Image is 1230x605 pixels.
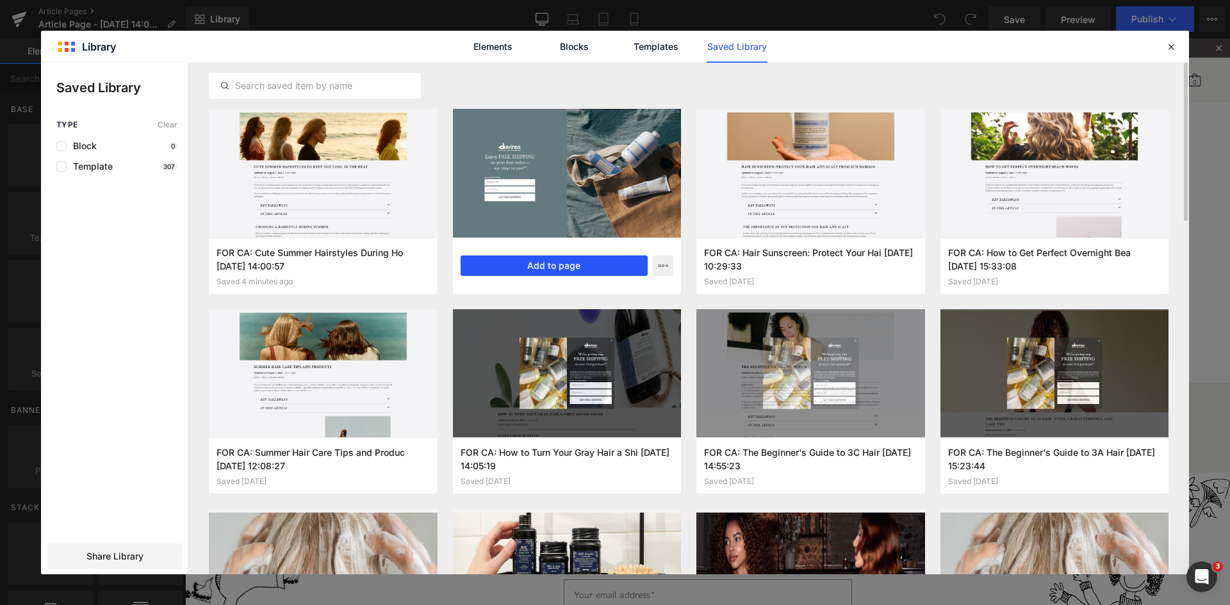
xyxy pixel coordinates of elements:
[445,402,601,412] p: Free shipping on orders of $75 or more
[343,512,701,525] p: Plus, Free Shipping on your first order!
[363,2,682,18] div: 4 / 5
[343,453,701,488] h4: Subscribe
[323,29,362,58] a: Hair Quiz
[217,477,430,486] div: Saved [DATE]
[625,31,686,63] a: Templates
[158,120,177,129] span: Clear
[343,499,701,512] p: Sign up to hear about product recommendations, styling how-to's, tips & tricks, and more!
[1213,561,1223,572] span: 3
[707,31,767,63] a: Saved Library
[67,161,113,172] span: Template
[159,286,887,295] p: or Drag & Drop elements from left sidebar
[375,29,411,57] button: Products
[217,277,430,286] div: Saved 4 minutes ago
[161,163,177,170] p: 307
[26,29,96,50] img: Davines Canada
[981,35,1000,48] a: Account aria label
[948,446,1161,472] h3: FOR CA: The Beginner's Guide to 3A Hair [DATE] 15:23:44
[816,28,900,56] button: Search aria label
[906,26,981,58] a: Salon Locator
[626,29,644,58] a: Blog
[56,78,188,97] p: Saved Library
[217,246,430,272] h3: FOR CA: Cute Summer Hairstyles During Ho [DATE] 14:00:57
[842,36,871,47] span: Search...
[159,94,887,109] p: Start building your page
[1003,28,1016,56] button: Minicart aria label
[948,277,1161,286] div: Saved [DATE]
[1008,41,1012,47] span: View cart, 0 items in cart
[151,402,372,412] p: Use our Salon Locator to find a Davines salon near you.
[1186,561,1217,592] iframe: Intercom live chat
[423,29,464,57] button: Hair Type
[86,550,143,563] span: Share Library
[544,31,605,63] a: Blocks
[463,31,523,63] a: Elements
[67,141,97,151] span: Block
[461,446,674,472] h3: FOR CA: How to Turn Your Gray Hair a Shi [DATE] 14:05:19
[209,78,420,93] input: Search saved item by name
[948,246,1161,272] h3: FOR CA: How to Get Perfect Overnight Bea [DATE] 15:33:08
[217,446,430,472] h3: FOR CA: Summer Hair Care Tips and Produc [DATE] 12:08:27
[948,477,1161,486] div: Saved [DATE]
[704,477,917,486] div: Saved [DATE]
[704,446,917,472] h3: FOR CA: The Beginner's Guide to 3C Hair [DATE] 14:55:23
[922,26,978,58] span: Salon locator
[461,255,648,276] button: Add to page
[379,541,667,577] input: Your email address *
[96,19,1045,64] nav: Main
[700,402,868,412] p: Choose two free samples with every order.
[704,246,917,272] h3: FOR CA: Hair Sunscreen: Protect Your Hai [DATE] 10:29:33
[543,29,613,57] button: For Professionals
[657,29,713,58] a: Salon Locator
[704,277,917,286] div: Saved [DATE]
[461,477,674,486] div: Saved [DATE]
[168,142,177,150] p: 0
[465,250,580,276] a: Explore Template
[483,29,530,57] button: Our Story
[56,120,78,129] span: Type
